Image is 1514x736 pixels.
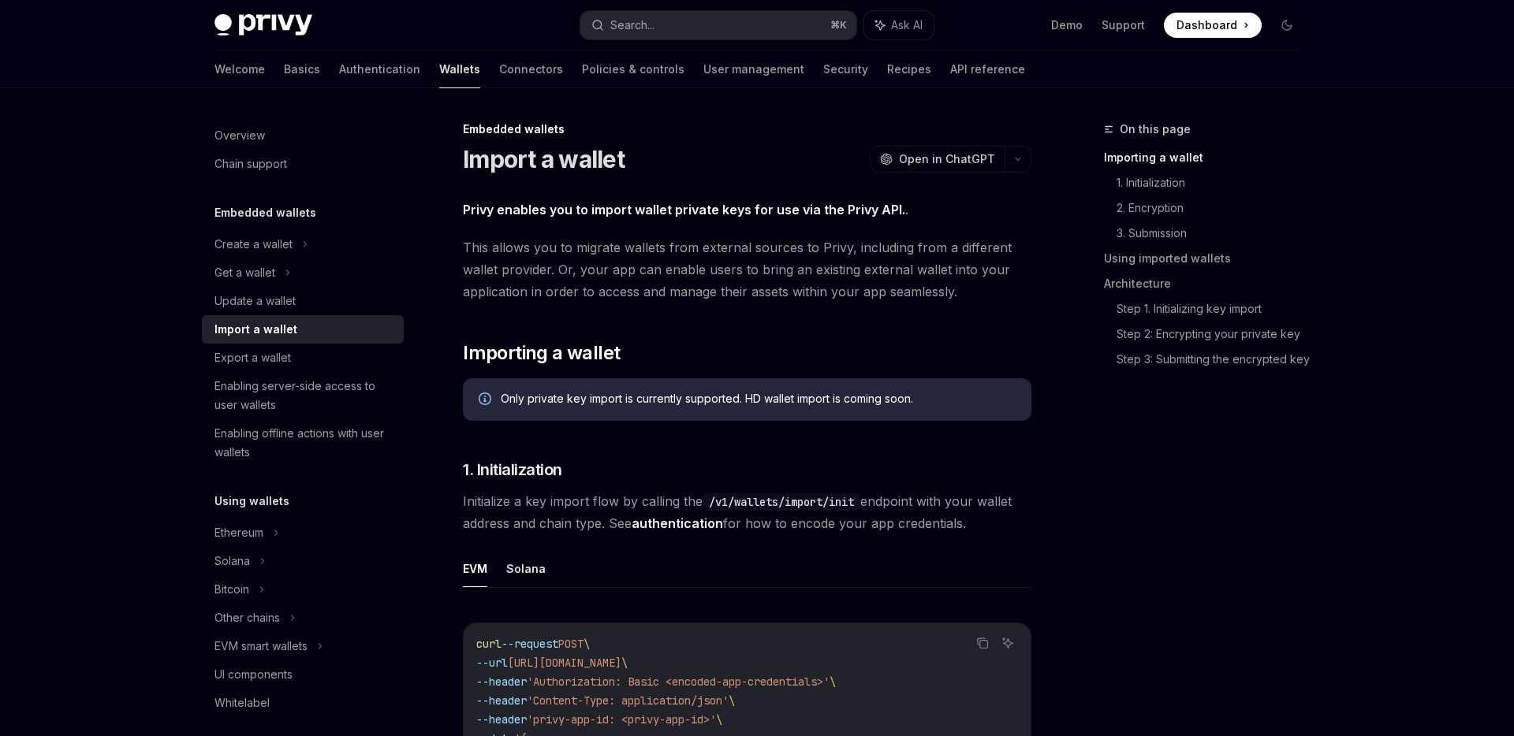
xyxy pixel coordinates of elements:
[632,515,723,532] a: authentication
[716,712,722,727] span: \
[214,580,249,599] div: Bitcoin
[870,146,1005,173] button: Open in ChatGPT
[463,490,1031,534] span: Initialize a key import flow by calling the endpoint with your wallet address and chain type. See...
[972,633,993,653] button: Copy the contents from the code block
[830,675,836,689] span: \
[887,50,931,88] a: Recipes
[1120,120,1191,139] span: On this page
[214,263,275,282] div: Get a wallet
[463,121,1031,137] div: Embedded wallets
[214,523,263,542] div: Ethereum
[214,292,296,310] div: Update a wallet
[202,344,404,372] a: Export a wallet
[1102,17,1145,33] a: Support
[580,11,856,39] button: Search...⌘K
[703,493,860,511] code: /v1/wallets/import/init
[950,50,1025,88] a: API reference
[214,608,280,627] div: Other chains
[479,392,494,408] svg: Info
[214,126,265,145] div: Overview
[499,50,563,88] a: Connectors
[891,17,923,33] span: Ask AI
[1051,17,1083,33] a: Demo
[214,154,287,173] div: Chain support
[1117,195,1312,221] a: 2. Encryption
[214,320,297,339] div: Import a wallet
[1104,145,1312,170] a: Importing a wallet
[214,203,316,222] h5: Embedded wallets
[558,637,584,651] span: POST
[463,199,1031,221] span: .
[214,665,293,684] div: UI components
[476,712,527,727] span: --header
[463,459,562,481] span: 1. Initialization
[502,637,558,651] span: --request
[476,656,508,670] span: --url
[729,693,735,708] span: \
[501,391,1016,408] div: Only private key import is currently supported. HD wallet import is coming soon.
[1274,13,1300,38] button: Toggle dark mode
[214,50,265,88] a: Welcome
[830,19,847,32] span: ⌘ K
[703,50,804,88] a: User management
[463,236,1031,303] span: This allows you to migrate wallets from external sources to Privy, including from a different wal...
[214,377,394,414] div: Enabling server-side access to user wallets
[463,550,487,587] button: EVM
[1117,221,1312,246] a: 3. Submission
[610,16,654,35] div: Search...
[202,689,404,717] a: Whitelabel
[202,372,404,419] a: Enabling server-side access to user wallets
[214,424,394,462] div: Enabling offline actions with user wallets
[508,656,621,670] span: [URL][DOMAIN_NAME]
[527,712,716,727] span: 'privy-app-id: <privy-app-id>'
[1104,246,1312,271] a: Using imported wallets
[1117,170,1312,195] a: 1. Initialization
[476,675,527,689] span: --header
[284,50,320,88] a: Basics
[214,693,270,712] div: Whitelabel
[582,50,684,88] a: Policies & controls
[1117,322,1312,347] a: Step 2: Encrypting your private key
[214,552,250,571] div: Solana
[864,11,934,39] button: Ask AI
[214,235,293,254] div: Create a wallet
[214,14,312,36] img: dark logo
[823,50,868,88] a: Security
[1164,13,1262,38] a: Dashboard
[527,693,729,708] span: 'Content-Type: application/json'
[202,150,404,178] a: Chain support
[998,633,1018,653] button: Ask AI
[506,550,546,587] button: Solana
[1177,17,1237,33] span: Dashboard
[1117,296,1312,322] a: Step 1. Initializing key import
[527,675,830,689] span: 'Authorization: Basic <encoded-app-credentials>'
[214,637,308,656] div: EVM smart wallets
[1104,271,1312,296] a: Architecture
[214,348,291,367] div: Export a wallet
[584,637,590,651] span: \
[202,121,404,150] a: Overview
[202,419,404,467] a: Enabling offline actions with user wallets
[476,637,502,651] span: curl
[339,50,420,88] a: Authentication
[476,693,527,708] span: --header
[439,50,480,88] a: Wallets
[463,340,620,366] span: Importing a wallet
[202,287,404,315] a: Update a wallet
[463,202,905,217] strong: Privy enables you to import wallet private keys for use via the Privy API.
[899,151,995,167] span: Open in ChatGPT
[621,656,628,670] span: \
[202,660,404,689] a: UI components
[202,315,404,344] a: Import a wallet
[214,492,289,511] h5: Using wallets
[463,145,625,173] h1: Import a wallet
[1117,347,1312,372] a: Step 3: Submitting the encrypted key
